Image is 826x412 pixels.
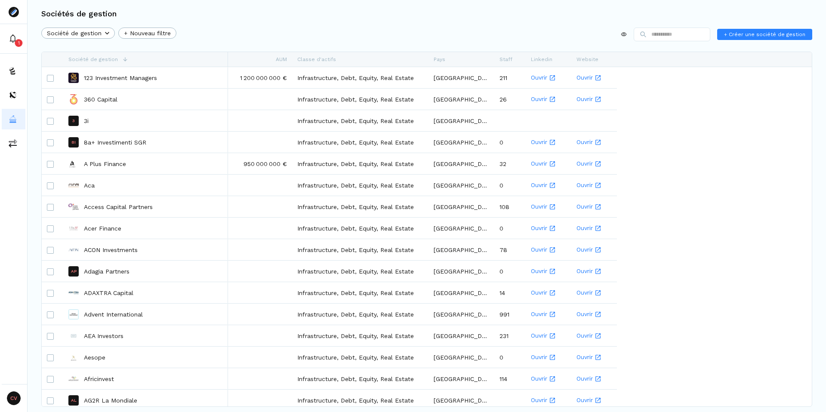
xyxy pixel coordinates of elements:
a: Ouvrir [531,283,566,303]
div: 0 [494,261,526,282]
p: 360 Capital [84,95,117,104]
a: Ouvrir [576,89,612,109]
div: [GEOGRAPHIC_DATA] [428,110,494,131]
p: 8I [71,140,76,145]
h3: Sociétés de gestion [41,10,117,18]
img: distributors [9,91,17,99]
button: 1 [2,28,25,49]
a: Ouvrir [576,175,612,195]
div: [GEOGRAPHIC_DATA] [428,304,494,325]
img: Advent International [68,309,79,320]
div: Infrastructure, Debt, Equity, Real Estate [292,304,428,325]
p: AL [71,398,77,403]
a: Aesope [84,353,105,362]
a: Ouvrir [576,240,612,260]
img: 123 Investment Managers [68,73,79,83]
div: 108 [494,196,526,217]
div: 26 [494,89,526,110]
a: Ouvrir [531,261,566,281]
p: Adagia Partners [84,267,129,276]
div: [GEOGRAPHIC_DATA] [428,347,494,368]
div: [GEOGRAPHIC_DATA] [428,325,494,346]
div: Infrastructure, Debt, Equity, Real Estate [292,89,428,110]
a: Aca [84,181,95,190]
a: Ouvrir [576,283,612,303]
div: [GEOGRAPHIC_DATA] [428,175,494,196]
span: CV [7,391,21,405]
button: + Nouveau filtre [118,28,176,39]
a: Ouvrir [531,390,566,410]
a: Access Capital Partners [84,203,153,211]
img: Africinvest [68,374,79,384]
button: asset-managers [2,109,25,129]
a: Ouvrir [531,369,566,389]
div: [GEOGRAPHIC_DATA] [428,67,494,88]
img: Acer Finance [68,223,79,234]
span: AUM [276,56,287,62]
div: 32 [494,153,526,174]
button: + Créer une société de gestion [717,29,812,40]
img: ADAXTRA Capital [68,288,79,298]
a: Ouvrir [576,369,612,389]
div: [GEOGRAPHIC_DATA] [428,282,494,303]
div: Infrastructure, Debt, Equity, Real Estate [292,282,428,303]
img: asset-managers [9,115,17,123]
span: + Créer une société de gestion [724,31,805,38]
a: Advent International [84,310,143,319]
p: 3i [84,117,89,125]
span: Website [576,56,598,62]
div: 0 [494,132,526,153]
a: ACON Investments [84,246,138,254]
a: Ouvrir [531,347,566,367]
div: 14 [494,282,526,303]
button: commissions [2,133,25,154]
a: A Plus Finance [84,160,126,168]
a: Ouvrir [576,68,612,88]
p: 8a+ Investimenti SGR [84,138,146,147]
a: Ouvrir [531,240,566,260]
p: 1 [18,40,20,46]
a: Africinvest [84,375,114,383]
span: Société de gestion [68,56,118,62]
div: Infrastructure, Debt, Equity, Real Estate [292,196,428,217]
div: 231 [494,325,526,346]
span: Linkedin [531,56,552,62]
div: Infrastructure, Debt, Equity, Real Estate [292,390,428,411]
div: 114 [494,368,526,389]
div: [GEOGRAPHIC_DATA] [428,196,494,217]
p: 3 [72,119,75,123]
a: Ouvrir [576,304,612,324]
img: Aca [68,180,79,191]
div: [GEOGRAPHIC_DATA] [428,132,494,153]
button: distributors [2,85,25,105]
span: Staff [499,56,512,62]
img: funds [9,67,17,75]
img: 360 Capital [68,94,79,105]
a: Acer Finance [84,224,121,233]
img: commissions [9,139,17,148]
a: 123 Investment Managers [84,74,157,82]
span: Société de gestion [47,29,102,38]
div: Infrastructure, Debt, Equity, Real Estate [292,261,428,282]
img: A Plus Finance [68,159,79,169]
div: Infrastructure, Debt, Equity, Real Estate [292,239,428,260]
div: 1 200 000 000 € [228,67,292,88]
button: funds [2,61,25,81]
div: 0 [494,175,526,196]
a: Ouvrir [531,68,566,88]
div: Infrastructure, Debt, Equity, Real Estate [292,218,428,239]
span: Classe d'actifs [297,56,336,62]
p: AG2R La Mondiale [84,396,137,405]
div: Infrastructure, Debt, Equity, Real Estate [292,347,428,368]
img: Aesope [68,352,79,363]
div: [GEOGRAPHIC_DATA] [428,153,494,174]
a: Ouvrir [576,218,612,238]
